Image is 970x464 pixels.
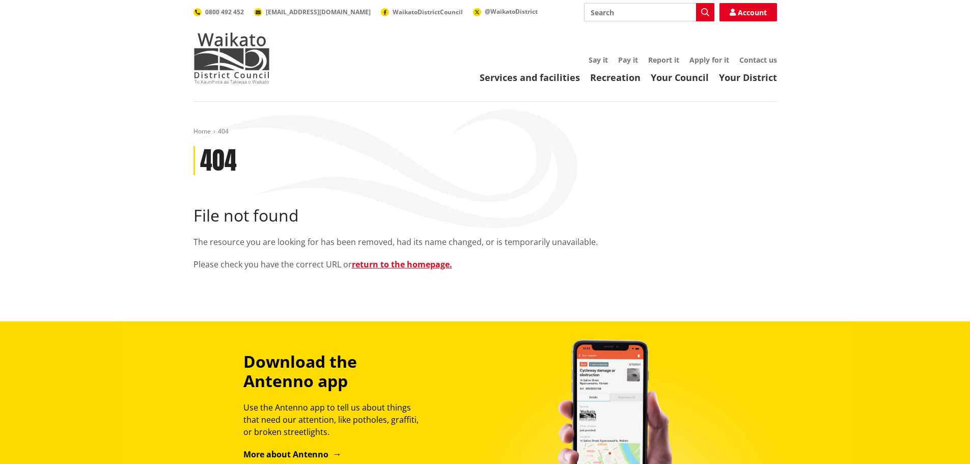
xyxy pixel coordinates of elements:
span: 404 [218,127,229,135]
h1: 404 [200,146,237,176]
a: Recreation [590,71,641,84]
h3: Download the Antenno app [243,352,428,391]
a: WaikatoDistrictCouncil [381,8,463,16]
a: Apply for it [689,55,729,65]
a: Your District [719,71,777,84]
a: @WaikatoDistrict [473,7,538,16]
a: Home [193,127,211,135]
p: Please check you have the correct URL or [193,258,777,270]
a: More about Antenno [243,449,342,460]
h2: File not found [193,206,777,225]
p: The resource you are looking for has been removed, had its name changed, or is temporarily unavai... [193,236,777,248]
p: Use the Antenno app to tell us about things that need our attention, like potholes, graffiti, or ... [243,401,428,438]
span: WaikatoDistrictCouncil [393,8,463,16]
a: return to the homepage. [352,259,452,270]
a: [EMAIL_ADDRESS][DOMAIN_NAME] [254,8,371,16]
a: Report it [648,55,679,65]
span: @WaikatoDistrict [485,7,538,16]
a: Account [719,3,777,21]
span: 0800 492 452 [205,8,244,16]
img: Waikato District Council - Te Kaunihera aa Takiwaa o Waikato [193,33,270,84]
nav: breadcrumb [193,127,777,136]
a: Your Council [651,71,709,84]
a: Pay it [618,55,638,65]
span: [EMAIL_ADDRESS][DOMAIN_NAME] [266,8,371,16]
a: Contact us [739,55,777,65]
a: 0800 492 452 [193,8,244,16]
a: Say it [589,55,608,65]
a: Services and facilities [480,71,580,84]
input: Search input [584,3,714,21]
